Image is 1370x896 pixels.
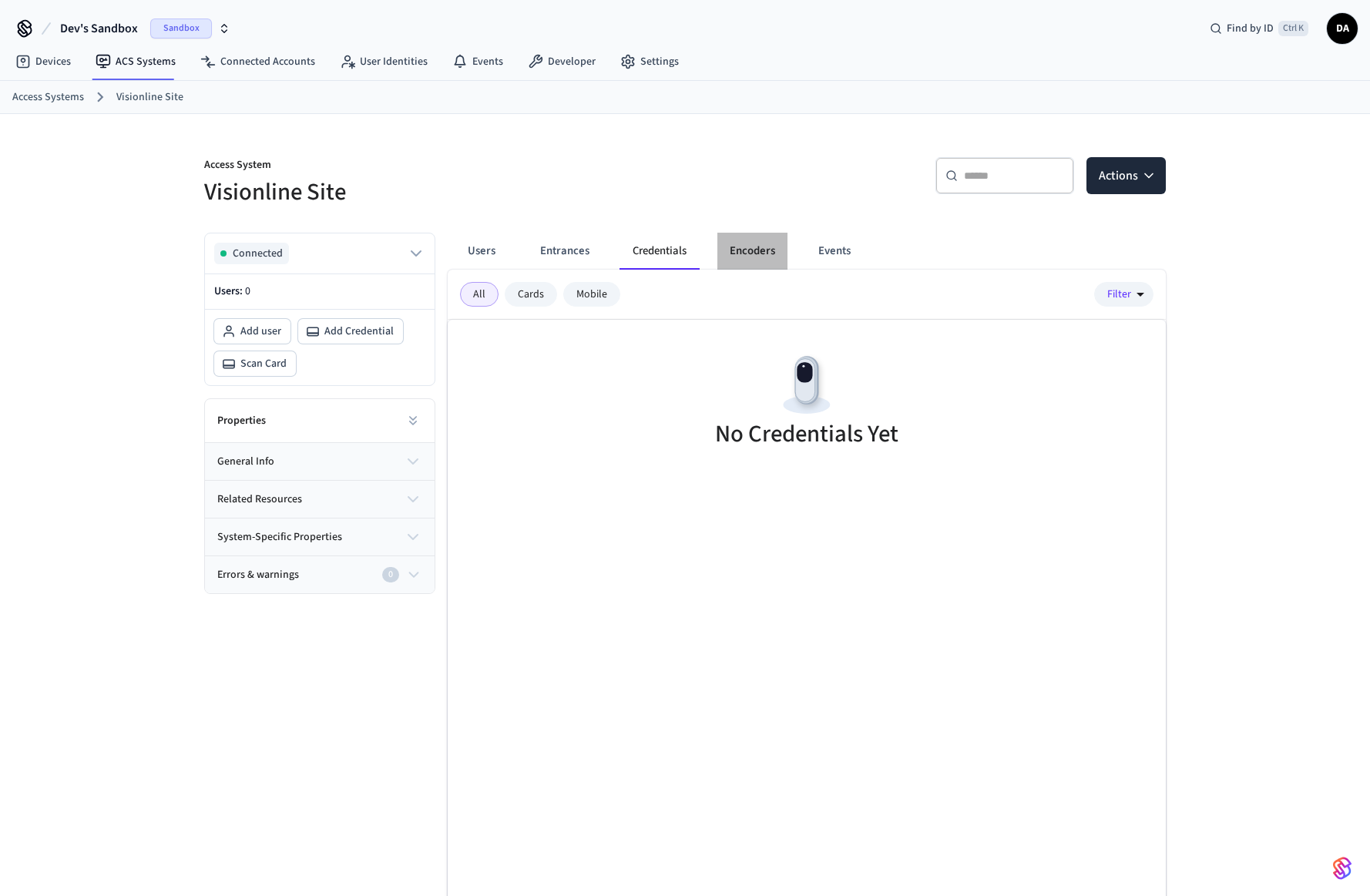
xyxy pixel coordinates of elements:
[460,282,499,307] div: All
[205,556,435,593] button: Errors & warnings0
[515,48,608,76] a: Developer
[83,48,188,76] a: ACS Systems
[188,48,327,76] a: Connected Accounts
[717,233,787,270] button: Encoders
[608,48,691,76] a: Settings
[454,233,509,270] button: Users
[715,418,898,450] h5: No Credentials Yet
[240,356,287,371] span: Scan Card
[563,282,620,307] div: Mobile
[217,454,274,470] span: general info
[1227,21,1274,36] span: Find by ID
[245,284,250,299] span: 0
[205,518,435,555] button: system-specific properties
[1333,856,1352,881] img: SeamLogoGradient.69752ec5.svg
[12,89,84,106] a: Access Systems
[324,324,394,339] span: Add Credential
[205,443,435,480] button: general info
[217,413,266,428] h2: Properties
[204,176,676,208] h5: Visionline Site
[204,157,676,176] p: Access System
[214,243,425,264] button: Connected
[1197,15,1321,42] div: Find by IDCtrl K
[440,48,515,76] a: Events
[214,351,296,376] button: Scan Card
[1094,282,1153,307] button: Filter
[214,284,425,300] p: Users:
[205,481,435,518] button: related resources
[240,324,281,339] span: Add user
[772,351,841,420] img: Devices Empty State
[806,233,863,270] button: Events
[60,19,138,38] span: Dev's Sandbox
[116,89,183,106] a: Visionline Site
[1278,21,1308,36] span: Ctrl K
[1086,157,1166,194] button: Actions
[217,529,342,545] span: system-specific properties
[528,233,602,270] button: Entrances
[217,492,302,508] span: related resources
[1327,13,1358,44] button: DA
[217,567,299,583] span: Errors & warnings
[214,319,290,344] button: Add user
[150,18,212,39] span: Sandbox
[3,48,83,76] a: Devices
[327,48,440,76] a: User Identities
[505,282,557,307] div: Cards
[1328,15,1356,42] span: DA
[298,319,403,344] button: Add Credential
[382,567,399,582] div: 0
[620,233,699,270] button: Credentials
[233,246,283,261] span: Connected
